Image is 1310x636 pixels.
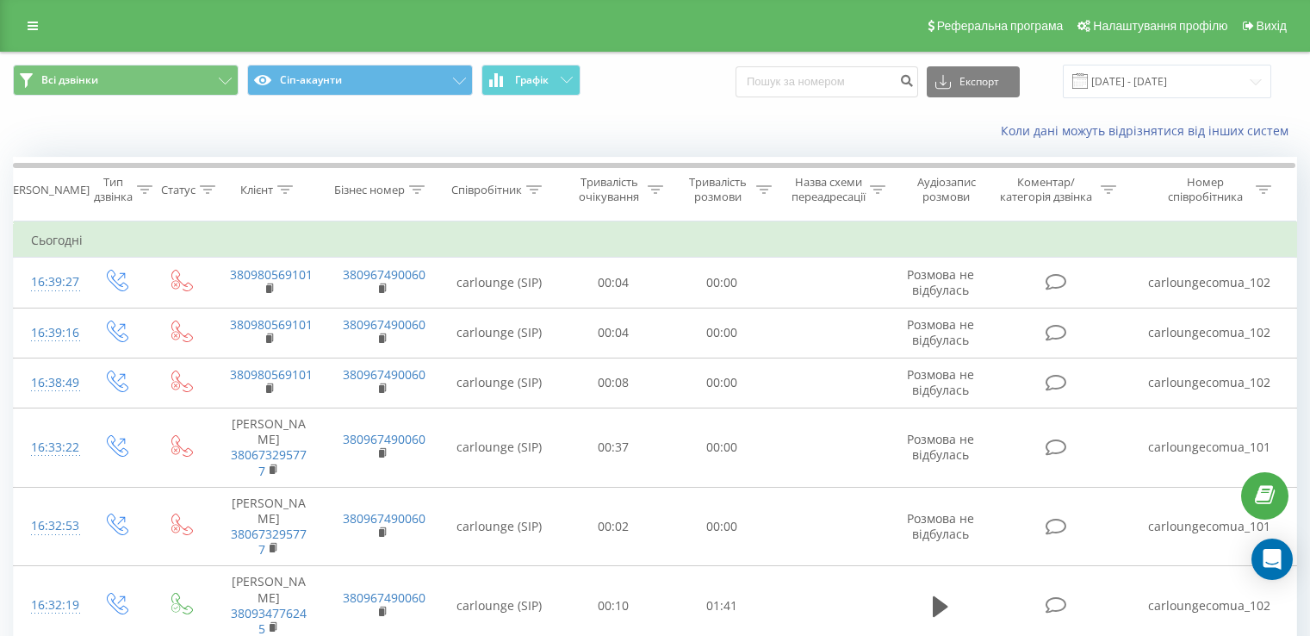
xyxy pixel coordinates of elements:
[1159,175,1251,204] div: Номер співробітника
[451,183,522,197] div: Співробітник
[937,19,1064,33] span: Реферальна програма
[231,446,307,478] a: 380673295777
[343,510,425,527] a: 380967490060
[667,358,776,408] td: 00:00
[343,316,425,333] a: 380967490060
[31,316,65,350] div: 16:39:16
[575,175,644,204] div: Тривалість очікування
[438,308,560,358] td: carlounge (SIP)
[343,366,425,383] a: 380967490060
[213,487,326,566] td: [PERSON_NAME]
[31,431,65,465] div: 16:33:22
[31,589,65,622] div: 16:32:19
[161,183,196,197] div: Статус
[559,408,667,487] td: 00:37
[1001,122,1297,139] a: Коли дані можуть відрізнятися вiд інших систем
[559,308,667,358] td: 00:04
[343,431,425,447] a: 380967490060
[1123,408,1296,487] td: carloungecomua_101
[3,183,90,197] div: [PERSON_NAME]
[559,487,667,566] td: 00:02
[904,175,989,204] div: Аудіозапис розмови
[927,66,1020,97] button: Експорт
[230,266,313,283] a: 380980569101
[230,316,313,333] a: 380980569101
[907,510,974,542] span: Розмова не відбулась
[343,266,425,283] a: 380967490060
[792,175,866,204] div: Назва схеми переадресації
[94,175,133,204] div: Тип дзвінка
[438,358,560,408] td: carlounge (SIP)
[247,65,473,96] button: Сіп-акаунти
[683,175,752,204] div: Тривалість розмови
[1093,19,1227,33] span: Налаштування профілю
[559,258,667,308] td: 00:04
[907,431,974,463] span: Розмова не відбулась
[438,258,560,308] td: carlounge (SIP)
[438,408,560,487] td: carlounge (SIP)
[907,366,974,398] span: Розмова не відбулась
[667,258,776,308] td: 00:00
[1123,358,1296,408] td: carloungecomua_102
[667,308,776,358] td: 00:00
[996,175,1096,204] div: Коментар/категорія дзвінка
[736,66,918,97] input: Пошук за номером
[438,487,560,566] td: carlounge (SIP)
[481,65,580,96] button: Графік
[13,65,239,96] button: Всі дзвінки
[559,358,667,408] td: 00:08
[31,265,65,299] div: 16:39:27
[515,74,549,86] span: Графік
[14,223,1297,258] td: Сьогодні
[907,266,974,298] span: Розмова не відбулась
[1123,487,1296,566] td: carloungecomua_101
[1123,258,1296,308] td: carloungecomua_102
[230,366,313,383] a: 380980569101
[667,487,776,566] td: 00:00
[1251,539,1293,580] div: Open Intercom Messenger
[1257,19,1287,33] span: Вихід
[41,73,98,87] span: Всі дзвінки
[343,589,425,606] a: 380967490060
[907,316,974,348] span: Розмова не відбулась
[1123,308,1296,358] td: carloungecomua_102
[667,408,776,487] td: 00:00
[240,183,273,197] div: Клієнт
[31,366,65,400] div: 16:38:49
[334,183,405,197] div: Бізнес номер
[213,408,326,487] td: [PERSON_NAME]
[31,509,65,543] div: 16:32:53
[231,526,307,558] a: 380673295777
